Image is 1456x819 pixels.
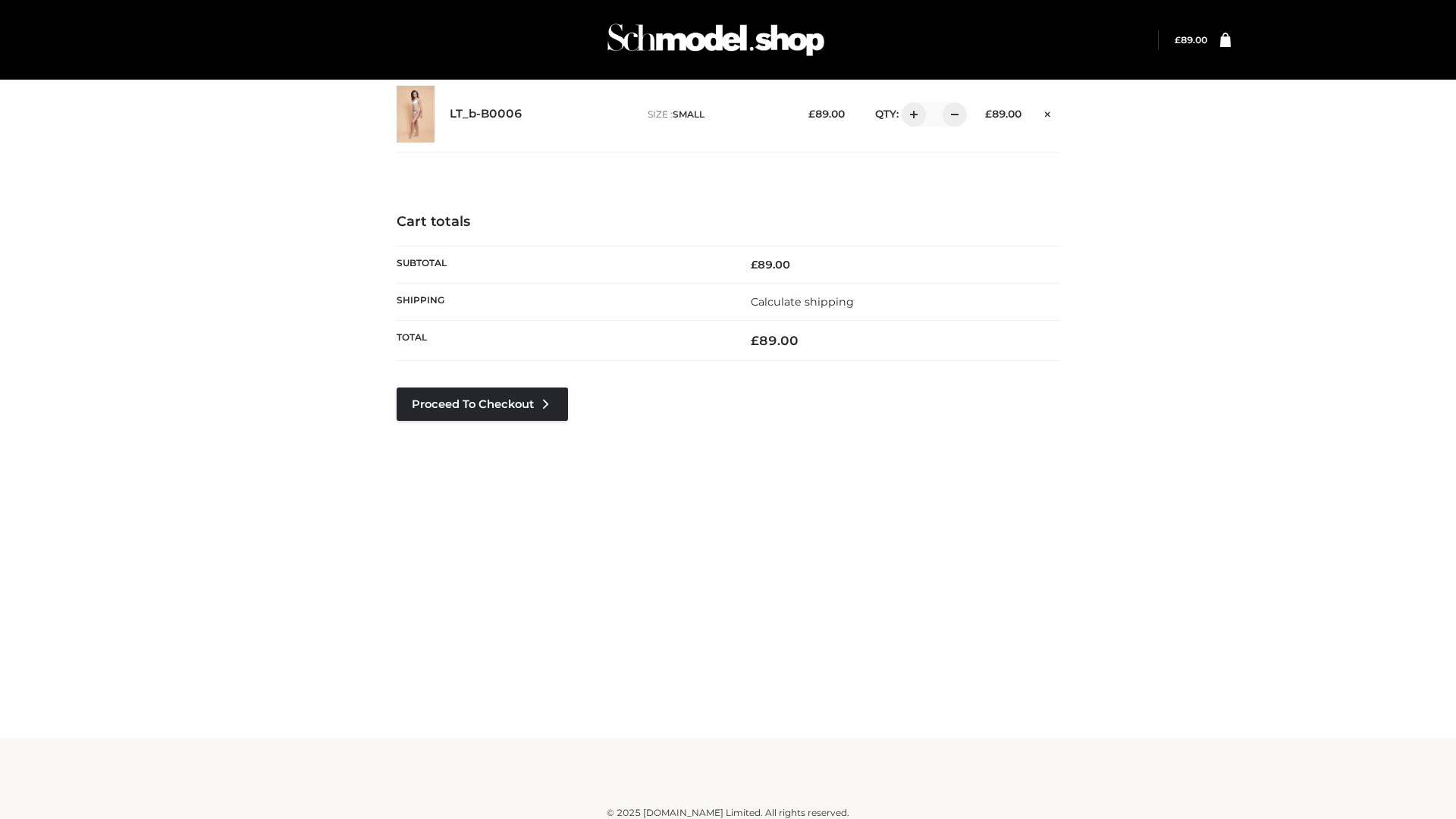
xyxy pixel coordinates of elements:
h4: Cart totals [397,214,1059,231]
th: Subtotal [397,246,728,283]
span: £ [751,258,758,271]
bdi: 89.00 [751,333,799,348]
a: Proceed to Checkout [397,388,568,421]
span: SMALL [673,108,704,120]
span: £ [985,108,992,120]
th: Shipping [397,283,728,320]
th: Total [397,321,728,361]
bdi: 89.00 [1175,34,1207,45]
span: £ [1175,34,1181,45]
bdi: 89.00 [751,258,790,271]
div: QTY: [860,102,962,127]
p: size : [648,108,785,121]
span: £ [808,108,815,120]
img: Schmodel Admin 964 [602,10,830,70]
a: Remove this item [1037,102,1059,122]
bdi: 89.00 [985,108,1021,120]
bdi: 89.00 [808,108,845,120]
a: Calculate shipping [751,295,854,309]
span: £ [751,333,759,348]
a: £89.00 [1175,34,1207,45]
a: LT_b-B0006 [450,107,522,121]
